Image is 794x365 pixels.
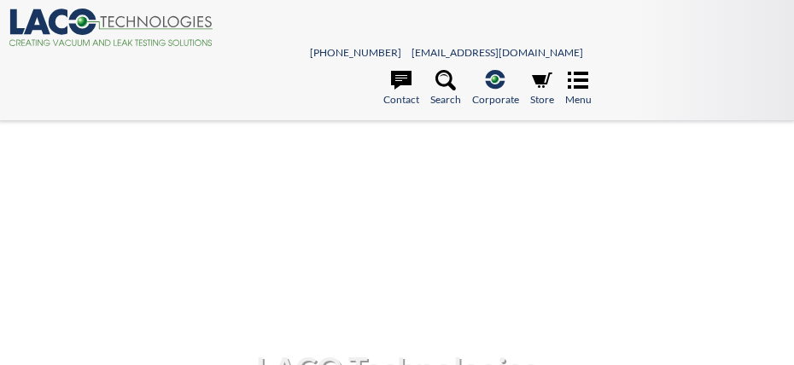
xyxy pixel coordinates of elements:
a: [EMAIL_ADDRESS][DOMAIN_NAME] [412,46,583,59]
a: Contact [383,70,419,107]
a: [PHONE_NUMBER] [310,46,401,59]
a: Store [530,70,554,107]
span: Corporate [472,91,519,107]
a: Search [430,70,461,107]
a: Menu [565,70,592,107]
